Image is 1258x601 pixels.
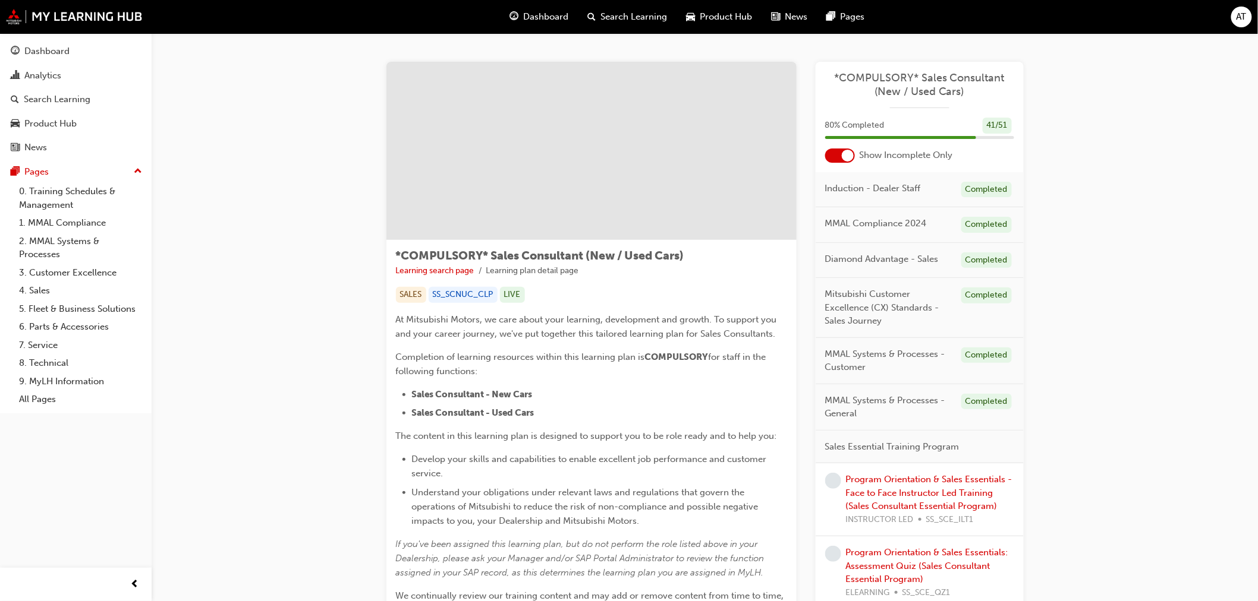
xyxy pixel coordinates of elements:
[961,347,1012,363] div: Completed
[24,117,77,131] div: Product Hub
[846,547,1008,584] a: Program Orientation & Sales Essentials: Assessment Quiz (Sales Consultant Essential Program)
[396,249,684,262] span: *COMPULSORY* Sales Consultant (New / Used Cars)
[700,10,752,24] span: Product Hub
[396,287,426,303] div: SALES
[5,161,147,183] button: Pages
[14,354,147,372] a: 8. Technical
[1231,7,1252,27] button: AT
[846,586,890,600] span: ELEARNING
[961,287,1012,303] div: Completed
[825,394,952,420] span: MMAL Systems & Processes - General
[500,5,578,29] a: guage-iconDashboard
[510,10,518,24] span: guage-icon
[396,352,645,362] span: Completion of learning resources within this learning plan is
[396,352,769,377] span: for staff in the following functions:
[5,88,147,110] a: Search Learning
[961,217,1012,233] div: Completed
[785,10,807,24] span: News
[396,539,767,578] span: If you've been assigned this learning plan, but do not perform the role listed above in your Deal...
[24,69,61,83] div: Analytics
[600,10,667,24] span: Search Learning
[5,40,147,62] a: Dashboard
[5,137,147,159] a: News
[429,287,498,303] div: SS_SCNUC_CLP
[412,454,769,479] span: Develop your skills and capabilities to enable excellent job performance and customer service.
[762,5,817,29] a: news-iconNews
[11,143,20,153] span: news-icon
[961,252,1012,268] div: Completed
[24,165,49,179] div: Pages
[961,182,1012,198] div: Completed
[817,5,874,29] a: pages-iconPages
[5,38,147,161] button: DashboardAnalyticsSearch LearningProduct HubNews
[825,71,1014,98] a: *COMPULSORY* Sales Consultant (New / Used Cars)
[6,9,143,24] img: mmal
[826,10,835,24] span: pages-icon
[14,182,147,214] a: 0. Training Schedules & Management
[11,46,20,57] span: guage-icon
[825,546,841,562] span: learningRecordVerb_NONE-icon
[1237,10,1247,24] span: AT
[14,372,147,391] a: 9. MyLH Information
[677,5,762,29] a: car-iconProduct Hub
[24,141,47,154] div: News
[825,440,960,454] span: Sales Essential Training Program
[771,10,780,24] span: news-icon
[825,287,952,328] span: Mitsubishi Customer Excellence (CX) Standards - Sales Journey
[396,314,779,339] span: At Mitsubishi Motors, we care about your learning, development and growth. To support you and you...
[14,281,147,300] a: 4. Sales
[396,431,777,441] span: The content in this learning plan is designed to support you to be role ready and to help you:
[645,352,709,362] span: COMPULSORY
[412,487,761,526] span: Understand your obligations under relevant laws and regulations that govern the operations of Mit...
[14,336,147,355] a: 7. Service
[825,119,885,132] span: 80 % Completed
[134,164,142,179] span: up-icon
[412,389,533,400] span: Sales Consultant - New Cars
[11,94,19,105] span: search-icon
[961,394,1012,410] div: Completed
[825,473,841,489] span: learningRecordVerb_NONE-icon
[587,10,596,24] span: search-icon
[926,513,974,527] span: SS_SCE_ILT1
[578,5,677,29] a: search-iconSearch Learning
[24,45,70,58] div: Dashboard
[24,93,90,106] div: Search Learning
[14,300,147,318] a: 5. Fleet & Business Solutions
[131,577,140,592] span: prev-icon
[14,232,147,264] a: 2. MMAL Systems & Processes
[5,113,147,135] a: Product Hub
[840,10,864,24] span: Pages
[825,252,939,266] span: Diamond Advantage - Sales
[846,513,914,527] span: INSTRUCTOR LED
[14,390,147,409] a: All Pages
[412,407,534,418] span: Sales Consultant - Used Cars
[860,148,953,162] span: Show Incomplete Only
[14,214,147,232] a: 1. MMAL Compliance
[825,182,921,195] span: Induction - Dealer Staff
[825,347,952,374] span: MMAL Systems & Processes - Customer
[11,167,20,178] span: pages-icon
[5,65,147,87] a: Analytics
[825,217,927,230] span: MMAL Compliance 2024
[11,119,20,129] span: car-icon
[846,474,1012,511] a: Program Orientation & Sales Essentials - Face to Face Instructor Led Training (Sales Consultant E...
[902,586,951,600] span: SS_SCE_QZ1
[500,287,525,303] div: LIVE
[14,318,147,336] a: 6. Parts & Accessories
[486,264,579,278] li: Learning plan detail page
[686,10,695,24] span: car-icon
[396,265,474,276] a: Learning search page
[11,71,20,81] span: chart-icon
[523,10,568,24] span: Dashboard
[983,118,1012,134] div: 41 / 51
[14,264,147,282] a: 3. Customer Excellence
